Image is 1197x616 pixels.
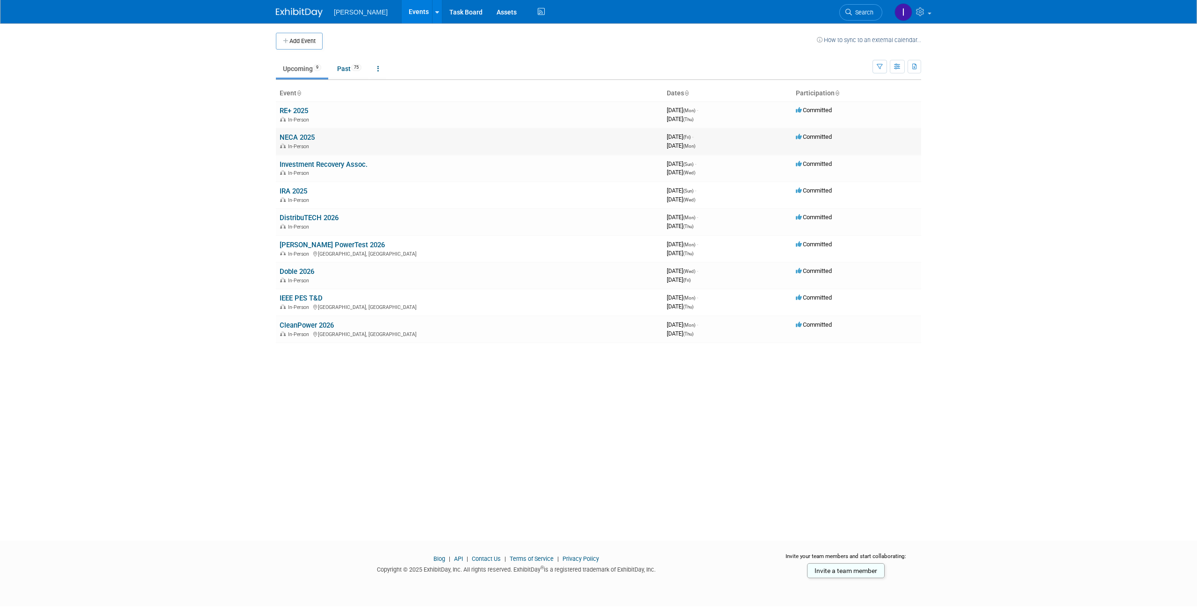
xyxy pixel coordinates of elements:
[796,321,832,328] span: Committed
[683,117,693,122] span: (Thu)
[280,294,323,302] a: IEEE PES T&D
[288,117,312,123] span: In-Person
[683,242,695,247] span: (Mon)
[807,563,885,578] a: Invite a team member
[667,276,691,283] span: [DATE]
[351,64,361,71] span: 75
[667,294,698,301] span: [DATE]
[894,3,912,21] img: Isabella DeJulia
[280,187,307,195] a: IRA 2025
[667,330,693,337] span: [DATE]
[695,187,696,194] span: -
[667,107,698,114] span: [DATE]
[280,107,308,115] a: RE+ 2025
[667,241,698,248] span: [DATE]
[667,169,695,176] span: [DATE]
[280,330,659,337] div: [GEOGRAPHIC_DATA], [GEOGRAPHIC_DATA]
[280,117,286,122] img: In-Person Event
[796,214,832,221] span: Committed
[796,160,832,167] span: Committed
[276,33,323,50] button: Add Event
[280,160,368,169] a: Investment Recovery Assoc.
[695,160,696,167] span: -
[667,133,693,140] span: [DATE]
[683,215,695,220] span: (Mon)
[683,304,693,309] span: (Thu)
[796,107,832,114] span: Committed
[697,107,698,114] span: -
[562,555,599,562] a: Privacy Policy
[683,188,693,193] span: (Sun)
[288,224,312,230] span: In-Person
[280,278,286,282] img: In-Person Event
[792,86,921,101] th: Participation
[330,60,368,78] a: Past75
[663,86,792,101] th: Dates
[839,4,882,21] a: Search
[835,89,839,97] a: Sort by Participation Type
[313,64,321,71] span: 9
[667,142,695,149] span: [DATE]
[280,143,286,148] img: In-Person Event
[796,187,832,194] span: Committed
[796,294,832,301] span: Committed
[667,187,696,194] span: [DATE]
[683,108,695,113] span: (Mon)
[683,224,693,229] span: (Thu)
[667,160,696,167] span: [DATE]
[667,115,693,122] span: [DATE]
[280,197,286,202] img: In-Person Event
[280,214,339,222] a: DistribuTECH 2026
[697,321,698,328] span: -
[667,321,698,328] span: [DATE]
[667,303,693,310] span: [DATE]
[288,304,312,310] span: In-Person
[447,555,453,562] span: |
[555,555,561,562] span: |
[697,214,698,221] span: -
[683,322,695,328] span: (Mon)
[276,563,757,574] div: Copyright © 2025 ExhibitDay, Inc. All rights reserved. ExhibitDay is a registered trademark of Ex...
[683,251,693,256] span: (Thu)
[667,196,695,203] span: [DATE]
[771,552,922,566] div: Invite your team members and start collaborating:
[683,295,695,301] span: (Mon)
[697,267,698,274] span: -
[697,241,698,248] span: -
[280,331,286,336] img: In-Person Event
[510,555,554,562] a: Terms of Service
[684,89,689,97] a: Sort by Start Date
[280,241,385,249] a: [PERSON_NAME] PowerTest 2026
[280,304,286,309] img: In-Person Event
[288,251,312,257] span: In-Person
[667,214,698,221] span: [DATE]
[472,555,501,562] a: Contact Us
[683,170,695,175] span: (Wed)
[280,224,286,229] img: In-Person Event
[796,241,832,248] span: Committed
[667,250,693,257] span: [DATE]
[280,303,659,310] div: [GEOGRAPHIC_DATA], [GEOGRAPHIC_DATA]
[683,331,693,337] span: (Thu)
[667,267,698,274] span: [DATE]
[683,162,693,167] span: (Sun)
[288,278,312,284] span: In-Person
[502,555,508,562] span: |
[683,278,691,283] span: (Fri)
[288,143,312,150] span: In-Person
[817,36,921,43] a: How to sync to an external calendar...
[697,294,698,301] span: -
[454,555,463,562] a: API
[683,197,695,202] span: (Wed)
[852,9,873,16] span: Search
[796,267,832,274] span: Committed
[692,133,693,140] span: -
[276,86,663,101] th: Event
[464,555,470,562] span: |
[280,133,315,142] a: NECA 2025
[280,267,314,276] a: Doble 2026
[276,8,323,17] img: ExhibitDay
[276,60,328,78] a: Upcoming9
[683,143,695,149] span: (Mon)
[280,321,334,329] a: CleanPower 2026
